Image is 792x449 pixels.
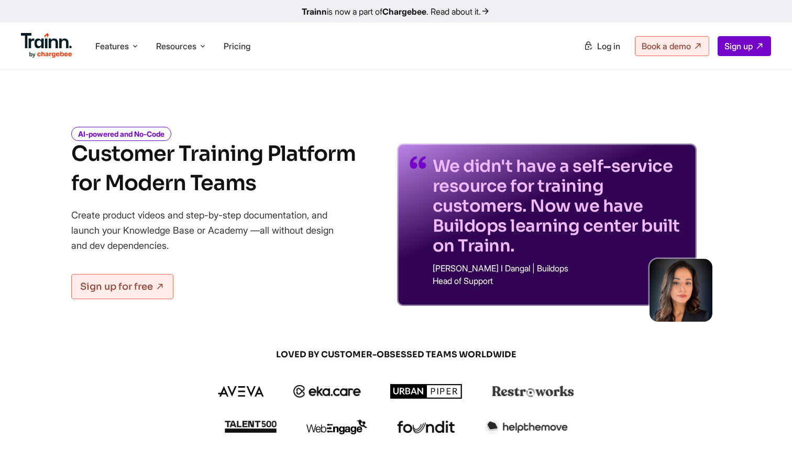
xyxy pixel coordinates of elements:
[382,6,426,17] b: Chargebee
[718,36,771,56] a: Sign up
[71,207,349,253] p: Create product videos and step-by-step documentation, and launch your Knowledge Base or Academy —...
[485,420,568,434] img: helpthemove logo
[433,156,684,256] p: We didn't have a self-service resource for training customers. Now we have Buildops learning cent...
[635,36,709,56] a: Book a demo
[71,139,356,198] h1: Customer Training Platform for Modern Teams
[597,41,620,51] span: Log in
[433,277,684,285] p: Head of Support
[293,385,361,398] img: ekacare logo
[156,40,196,52] span: Resources
[492,386,574,397] img: restroworks logo
[71,127,171,141] i: AI-powered and No-Code
[302,6,327,17] b: Trainn
[224,41,250,51] a: Pricing
[306,420,367,434] img: webengage logo
[642,41,691,51] span: Book a demo
[145,349,647,360] span: LOVED BY CUSTOMER-OBSESSED TEAMS WORLDWIDE
[390,384,463,399] img: urbanpiper logo
[397,421,455,433] img: foundit logo
[650,259,712,322] img: sabina-buildops.d2e8138.png
[577,37,626,56] a: Log in
[95,40,129,52] span: Features
[410,156,426,169] img: quotes-purple.41a7099.svg
[71,274,173,299] a: Sign up for free
[224,420,277,433] img: talent500 logo
[21,33,72,58] img: Trainn Logo
[433,264,684,272] p: [PERSON_NAME] I Dangal | Buildops
[218,386,264,397] img: aveva logo
[724,41,753,51] span: Sign up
